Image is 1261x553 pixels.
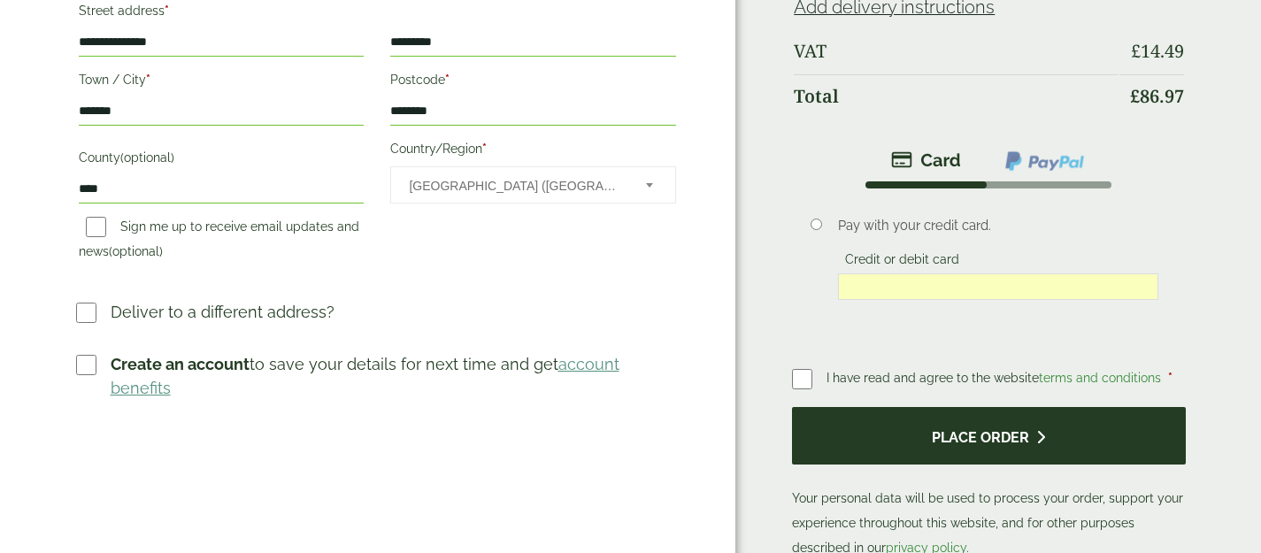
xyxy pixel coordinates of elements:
label: Sign me up to receive email updates and news [79,219,359,264]
p: Pay with your credit card. [838,216,1158,235]
abbr: required [146,73,150,87]
abbr: required [445,73,450,87]
abbr: required [165,4,169,18]
button: Place order [792,407,1185,465]
span: I have read and agree to the website [827,371,1165,385]
bdi: 86.97 [1130,84,1184,108]
img: ppcp-gateway.png [1003,150,1086,173]
p: to save your details for next time and get [111,352,680,400]
span: (optional) [120,150,174,165]
input: Sign me up to receive email updates and news(optional) [86,217,106,237]
span: (optional) [109,244,163,258]
img: stripe.png [891,150,961,171]
a: account benefits [111,355,619,397]
label: Postcode [390,67,676,97]
label: County [79,145,365,175]
span: United Kingdom (UK) [409,167,622,204]
abbr: required [482,142,487,156]
strong: Create an account [111,355,250,373]
iframe: Secure card payment input frame [843,279,1153,295]
abbr: required [1168,371,1173,385]
a: terms and conditions [1039,371,1161,385]
label: Town / City [79,67,365,97]
span: £ [1131,39,1141,63]
bdi: 14.49 [1131,39,1184,63]
p: Deliver to a different address? [111,300,334,324]
th: VAT [794,30,1117,73]
span: £ [1130,84,1140,108]
th: Total [794,74,1117,118]
label: Country/Region [390,136,676,166]
label: Credit or debit card [838,252,966,272]
span: Country/Region [390,166,676,204]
